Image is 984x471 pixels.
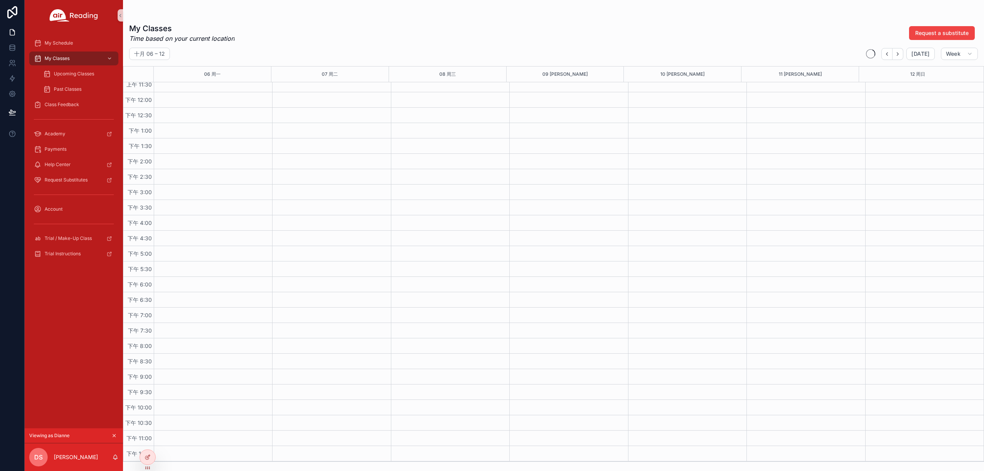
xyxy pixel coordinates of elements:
[38,67,118,81] a: Upcoming Classes
[29,158,118,171] a: Help Center
[126,327,154,334] span: 下午 7:30
[126,373,154,380] span: 下午 9:00
[29,202,118,216] a: Account
[29,52,118,65] a: My Classes
[126,266,154,272] span: 下午 5:30
[129,23,234,34] h1: My Classes
[54,453,98,461] p: [PERSON_NAME]
[29,142,118,156] a: Payments
[660,67,705,82] button: 10 [PERSON_NAME]
[126,173,154,180] span: 下午 2:30
[29,433,70,439] span: Viewing as Dianne
[126,389,154,395] span: 下午 9:30
[941,48,978,60] button: Week
[910,67,925,82] button: 12 周日
[45,206,63,212] span: Account
[54,71,94,77] span: Upcoming Classes
[45,131,65,137] span: Academy
[29,127,118,141] a: Academy
[45,161,71,168] span: Help Center
[134,50,165,58] h2: 十月 06 – 12
[126,220,154,226] span: 下午 4:00
[50,9,98,22] img: App logo
[542,67,588,82] button: 09 [PERSON_NAME]
[54,86,81,92] span: Past Classes
[125,435,154,441] span: 下午 11:00
[38,82,118,96] a: Past Classes
[123,97,154,103] span: 下午 12:00
[126,250,154,257] span: 下午 5:00
[911,50,929,57] span: [DATE]
[126,189,154,195] span: 下午 3:00
[29,173,118,187] a: Request Substitutes
[126,358,154,364] span: 下午 8:30
[204,67,221,82] button: 06 周一
[906,48,934,60] button: [DATE]
[439,67,456,82] button: 08 周三
[125,450,154,457] span: 下午 11:30
[126,235,154,241] span: 下午 4:30
[45,40,73,46] span: My Schedule
[29,36,118,50] a: My Schedule
[29,98,118,112] a: Class Feedback
[29,231,118,245] a: Trial / Make-Up Class
[45,251,81,257] span: Trial Instructions
[127,127,154,134] span: 下午 1:00
[45,146,66,152] span: Payments
[909,26,975,40] button: Request a substitute
[893,48,903,60] button: Next
[126,158,154,165] span: 下午 2:00
[322,67,338,82] button: 07 周二
[45,55,70,62] span: My Classes
[126,296,154,303] span: 下午 6:30
[45,177,88,183] span: Request Substitutes
[123,112,154,118] span: 下午 12:30
[125,81,154,88] span: 上午 11:30
[126,281,154,288] span: 下午 6:00
[123,404,154,411] span: 下午 10:00
[881,48,893,60] button: Back
[126,343,154,349] span: 下午 8:00
[129,34,234,43] em: Time based on your current location
[127,143,154,149] span: 下午 1:30
[915,29,969,37] span: Request a substitute
[25,31,123,271] div: scrollable content
[123,419,154,426] span: 下午 10:30
[45,102,79,108] span: Class Feedback
[34,453,43,462] span: DS
[126,204,154,211] span: 下午 3:30
[45,235,92,241] span: Trial / Make-Up Class
[126,312,154,318] span: 下午 7:00
[779,67,822,82] button: 11 [PERSON_NAME]
[946,50,961,57] span: Week
[29,247,118,261] a: Trial Instructions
